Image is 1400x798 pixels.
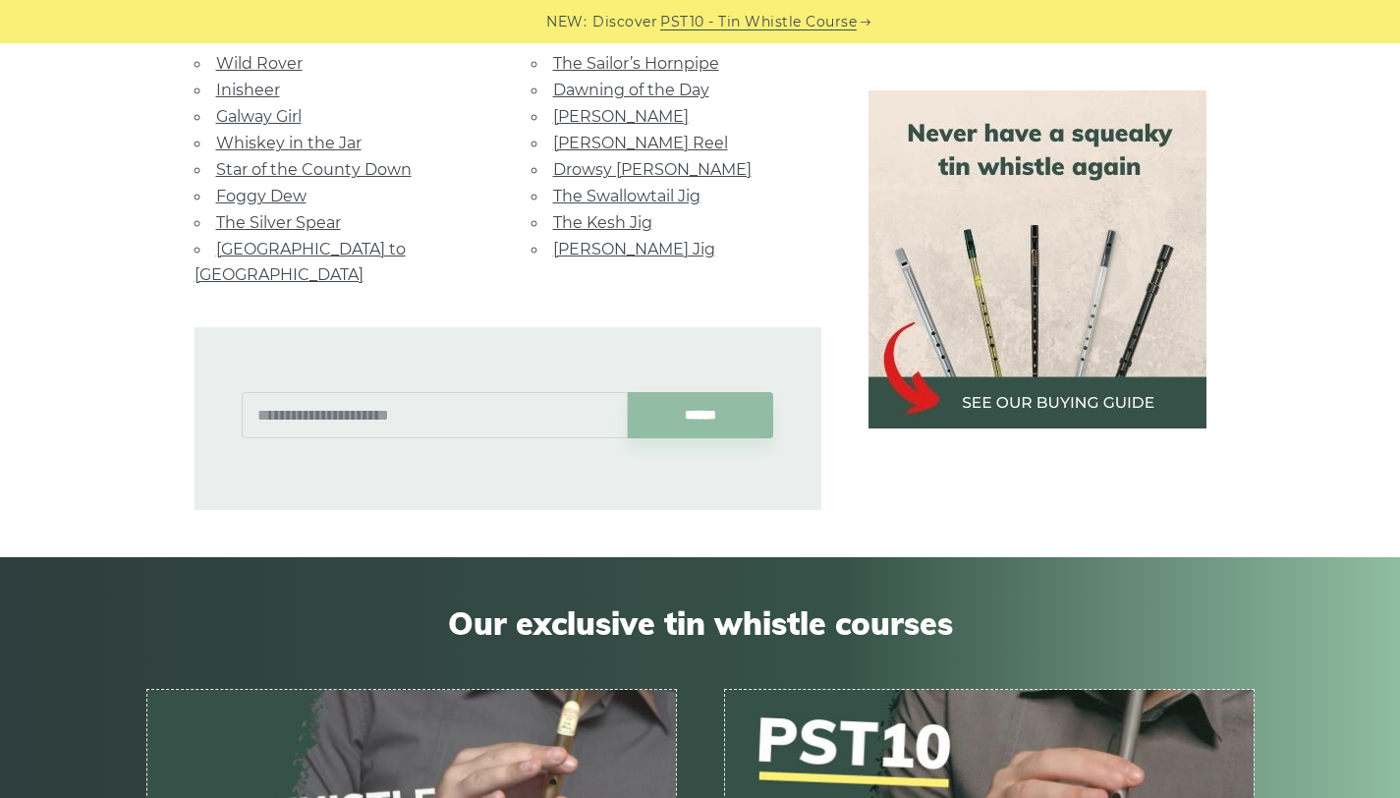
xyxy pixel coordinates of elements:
[553,187,700,205] a: The Swallowtail Jig
[546,11,587,33] span: NEW:
[195,240,406,284] a: [GEOGRAPHIC_DATA] to [GEOGRAPHIC_DATA]
[553,107,689,126] a: [PERSON_NAME]
[868,90,1206,428] img: tin whistle buying guide
[216,54,303,73] a: Wild Rover
[216,107,302,126] a: Galway Girl
[660,11,857,33] a: PST10 - Tin Whistle Course
[553,240,715,258] a: [PERSON_NAME] Jig
[146,604,1255,642] span: Our exclusive tin whistle courses
[592,11,657,33] span: Discover
[216,213,341,232] a: The Silver Spear
[553,54,719,73] a: The Sailor’s Hornpipe
[216,134,362,152] a: Whiskey in the Jar
[216,81,280,99] a: Inisheer
[553,160,752,179] a: Drowsy [PERSON_NAME]
[216,160,412,179] a: Star of the County Down
[553,134,728,152] a: [PERSON_NAME] Reel
[553,213,652,232] a: The Kesh Jig
[553,81,709,99] a: Dawning of the Day
[216,187,307,205] a: Foggy Dew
